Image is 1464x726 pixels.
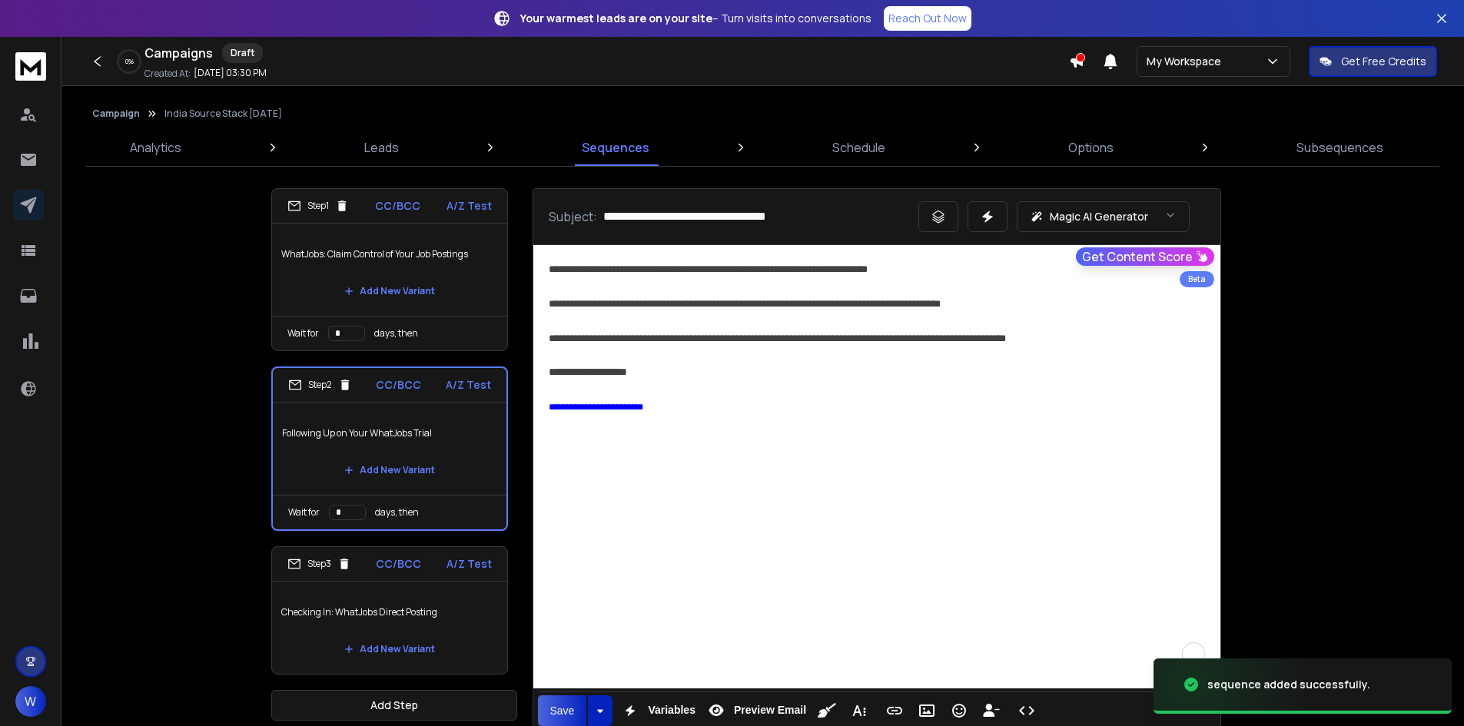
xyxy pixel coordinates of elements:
[1012,695,1041,726] button: Code View
[1050,209,1148,224] p: Magic AI Generator
[287,327,319,340] p: Wait for
[645,704,699,717] span: Variables
[1017,201,1190,232] button: Magic AI Generator
[194,67,267,79] p: [DATE] 03:30 PM
[375,198,420,214] p: CC/BCC
[332,276,447,307] button: Add New Variant
[271,188,508,351] li: Step1CC/BCCA/Z TestWhatJobs: Claim Control of Your Job PostingsAdd New VariantWait fordays, then
[15,52,46,81] img: logo
[1207,677,1370,692] div: sequence added successfully.
[884,6,971,31] a: Reach Out Now
[271,366,508,531] li: Step2CC/BCCA/Z TestFollowing Up on Your WhatJobs TrialAdd New VariantWait fordays, then
[912,695,941,726] button: Insert Image (Ctrl+P)
[944,695,974,726] button: Emoticons
[731,704,809,717] span: Preview Email
[121,129,191,166] a: Analytics
[288,378,352,392] div: Step 2
[1296,138,1383,157] p: Subsequences
[446,377,491,393] p: A/Z Test
[702,695,809,726] button: Preview Email
[15,686,46,717] button: W
[271,690,517,721] button: Add Step
[332,634,447,665] button: Add New Variant
[549,207,597,226] p: Subject:
[287,199,349,213] div: Step 1
[281,591,498,634] p: Checking In: WhatJobs Direct Posting
[812,695,842,726] button: Clean HTML
[332,455,447,486] button: Add New Variant
[977,695,1006,726] button: Insert Unsubscribe Link
[447,556,492,572] p: A/Z Test
[1076,247,1214,266] button: Get Content Score
[1068,138,1114,157] p: Options
[538,695,587,726] button: Save
[271,546,508,675] li: Step3CC/BCCA/Z TestChecking In: WhatJobs Direct PostingAdd New Variant
[287,557,351,571] div: Step 3
[582,138,649,157] p: Sequences
[1341,54,1426,69] p: Get Free Credits
[845,695,874,726] button: More Text
[447,198,492,214] p: A/Z Test
[364,138,399,157] p: Leads
[222,43,263,63] div: Draft
[1180,271,1214,287] div: Beta
[520,11,871,26] p: – Turn visits into conversations
[164,108,282,120] p: India Source Stack [DATE]
[288,506,320,519] p: Wait for
[888,11,967,26] p: Reach Out Now
[1287,129,1393,166] a: Subsequences
[823,129,895,166] a: Schedule
[520,11,712,25] strong: Your warmest leads are on your site
[144,44,213,62] h1: Campaigns
[130,138,181,157] p: Analytics
[573,129,659,166] a: Sequences
[1147,54,1227,69] p: My Workspace
[880,695,909,726] button: Insert Link (Ctrl+K)
[832,138,885,157] p: Schedule
[374,327,418,340] p: days, then
[355,129,408,166] a: Leads
[144,68,191,80] p: Created At:
[92,108,140,120] button: Campaign
[1059,129,1123,166] a: Options
[376,556,421,572] p: CC/BCC
[616,695,699,726] button: Variables
[282,412,497,455] p: Following Up on Your WhatJobs Trial
[125,57,134,66] p: 0 %
[376,377,421,393] p: CC/BCC
[1309,46,1437,77] button: Get Free Credits
[375,506,419,519] p: days, then
[281,233,498,276] p: WhatJobs: Claim Control of Your Job Postings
